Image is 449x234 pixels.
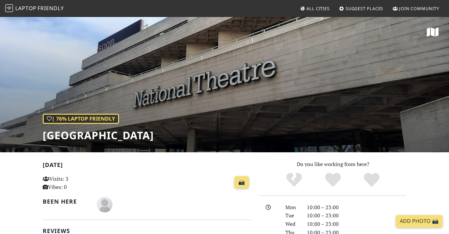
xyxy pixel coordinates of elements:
[15,5,37,12] span: Laptop
[37,5,64,12] span: Friendly
[396,215,442,227] a: Add Photo 📸
[43,175,107,192] p: Visits: 3 Vibes: 0
[234,176,249,189] a: 📸
[303,211,411,220] div: 10:00 – 23:00
[5,4,13,12] img: LaptopFriendly
[260,160,407,169] p: Do you like working from here?
[5,3,64,14] a: LaptopFriendly LaptopFriendly
[399,6,439,11] span: Join Community
[390,3,442,14] a: Join Community
[314,172,352,188] div: Yes
[346,6,383,11] span: Suggest Places
[303,220,411,228] div: 10:00 – 23:00
[43,129,154,142] h1: [GEOGRAPHIC_DATA]
[352,172,391,188] div: Definitely!
[337,3,386,14] a: Suggest Places
[307,6,330,11] span: All Cities
[275,172,314,188] div: No
[281,220,303,228] div: Wed
[97,200,112,208] span: Lydia Cole
[281,203,303,212] div: Mon
[97,197,112,212] img: blank-535327c66bd565773addf3077783bbfce4b00ec00e9fd257753287c682c7fa38.png
[43,161,252,171] h2: [DATE]
[303,203,411,212] div: 10:00 – 23:00
[43,114,119,124] div: | 76% Laptop Friendly
[281,211,303,220] div: Tue
[43,198,89,205] h2: Been here
[297,3,332,14] a: All Cities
